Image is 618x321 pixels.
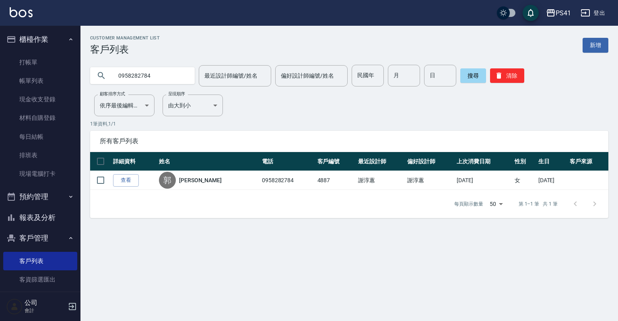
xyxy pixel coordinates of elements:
[6,298,23,315] img: Person
[157,152,260,171] th: 姓名
[10,7,33,17] img: Logo
[536,152,568,171] th: 生日
[556,8,571,18] div: PS41
[3,146,77,165] a: 排班表
[523,5,539,21] button: save
[356,152,406,171] th: 最近設計師
[568,152,608,171] th: 客戶來源
[3,186,77,207] button: 預約管理
[519,200,558,208] p: 第 1–1 筆 共 1 筆
[460,68,486,83] button: 搜尋
[543,5,574,21] button: PS41
[159,172,176,189] div: 郭
[3,207,77,228] button: 報表及分析
[490,68,524,83] button: 清除
[405,171,455,190] td: 謝淳蕙
[583,38,608,53] a: 新增
[3,252,77,270] a: 客戶列表
[455,171,513,190] td: [DATE]
[100,137,599,145] span: 所有客戶列表
[3,270,77,289] a: 客資篩選匯出
[405,152,455,171] th: 偏好設計師
[113,174,139,187] a: 查看
[454,200,483,208] p: 每頁顯示數量
[163,95,223,116] div: 由大到小
[3,90,77,109] a: 現金收支登錄
[90,35,160,41] h2: Customer Management List
[100,91,125,97] label: 顧客排序方式
[315,152,356,171] th: 客戶編號
[111,152,157,171] th: 詳細資料
[3,165,77,183] a: 現場電腦打卡
[356,171,406,190] td: 謝淳蕙
[577,6,608,21] button: 登出
[260,152,315,171] th: 電話
[455,152,513,171] th: 上次消費日期
[486,193,506,215] div: 50
[3,289,77,307] a: 卡券管理
[90,44,160,55] h3: 客戶列表
[94,95,154,116] div: 依序最後編輯時間
[315,171,356,190] td: 4887
[513,152,536,171] th: 性別
[113,65,188,86] input: 搜尋關鍵字
[3,109,77,127] a: 材料自購登錄
[3,29,77,50] button: 櫃檯作業
[3,53,77,72] a: 打帳單
[179,176,222,184] a: [PERSON_NAME]
[260,171,315,190] td: 0958282784
[168,91,185,97] label: 呈現順序
[25,299,66,307] h5: 公司
[3,72,77,90] a: 帳單列表
[25,307,66,314] p: 會計
[3,228,77,249] button: 客戶管理
[90,120,608,128] p: 1 筆資料, 1 / 1
[536,171,568,190] td: [DATE]
[3,128,77,146] a: 每日結帳
[513,171,536,190] td: 女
